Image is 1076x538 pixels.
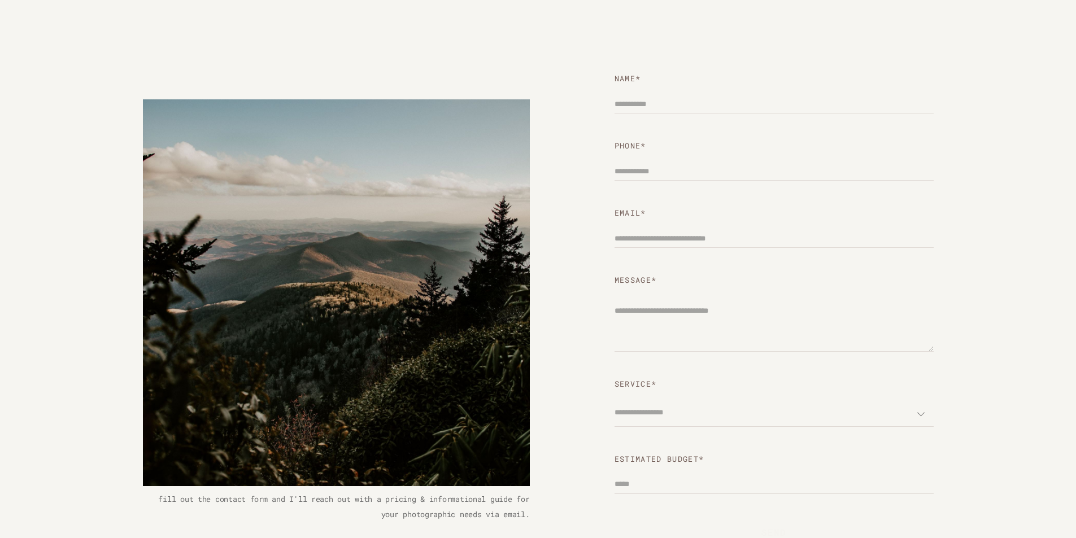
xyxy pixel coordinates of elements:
label: Name [615,72,934,85]
label: service [615,377,934,391]
label: Email [615,206,934,220]
label: phone [615,139,934,152]
label: Message [615,273,934,287]
label: estimated budget [615,452,934,466]
p: fill out the contact form and I'll reach out with a pricing & informational guide for your photog... [143,492,530,522]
